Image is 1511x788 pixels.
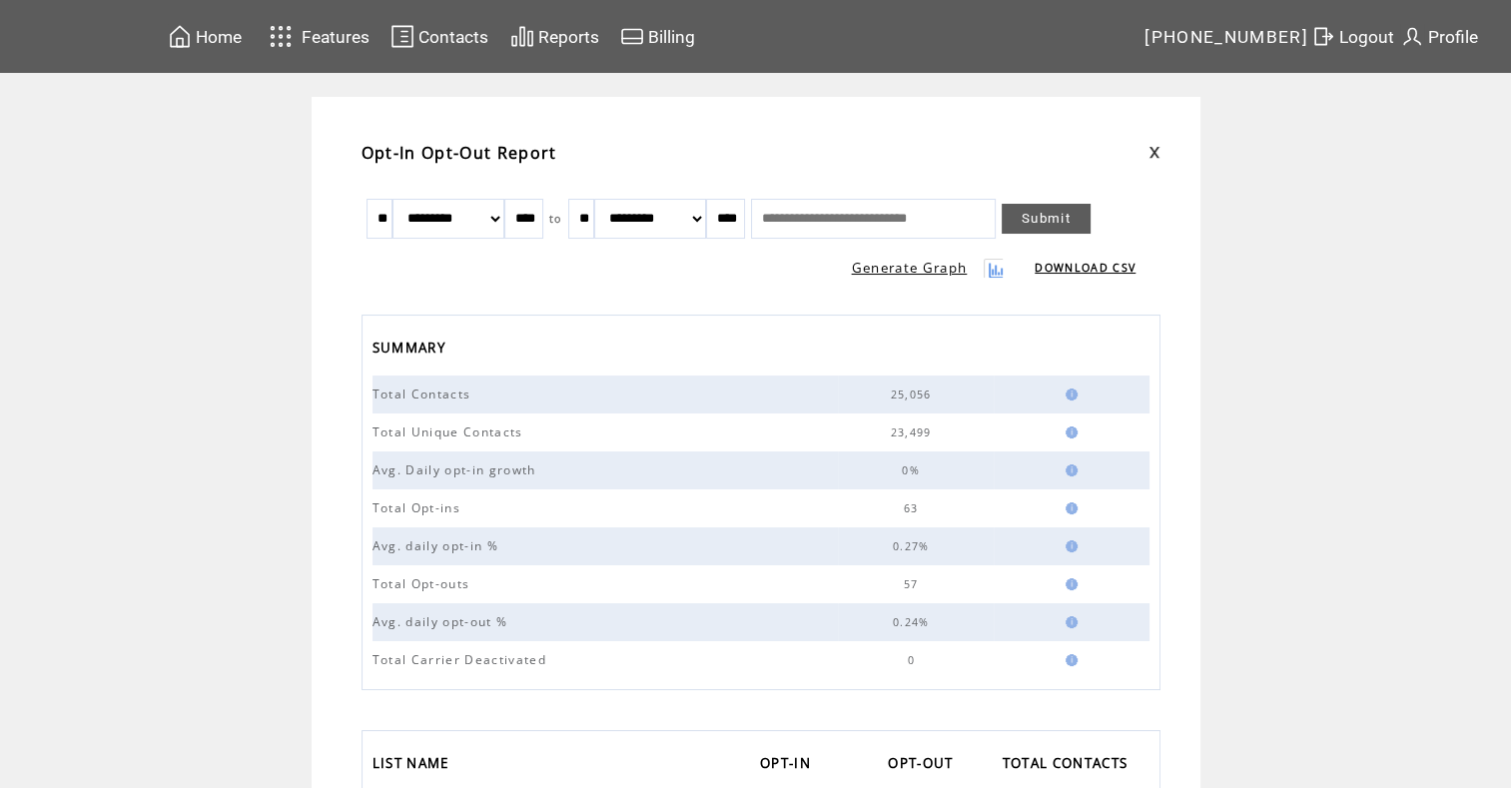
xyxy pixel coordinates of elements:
[1428,27,1478,47] span: Profile
[507,21,602,52] a: Reports
[1400,24,1424,49] img: profile.svg
[538,27,599,47] span: Reports
[362,142,557,164] span: Opt-In Opt-Out Report
[373,537,503,554] span: Avg. daily opt-in %
[888,749,958,782] span: OPT-OUT
[373,499,465,516] span: Total Opt-ins
[1397,21,1481,52] a: Profile
[373,461,541,478] span: Avg. Daily opt-in growth
[648,27,695,47] span: Billing
[418,27,488,47] span: Contacts
[1002,204,1091,234] a: Submit
[1060,578,1078,590] img: help.gif
[1339,27,1394,47] span: Logout
[1060,426,1078,438] img: help.gif
[1311,24,1335,49] img: exit.svg
[904,577,924,591] span: 57
[891,425,937,439] span: 23,499
[1060,540,1078,552] img: help.gif
[168,24,192,49] img: home.svg
[1060,616,1078,628] img: help.gif
[620,24,644,49] img: creidtcard.svg
[1060,389,1078,400] img: help.gif
[261,17,374,56] a: Features
[1035,261,1135,275] a: DOWNLOAD CSV
[373,749,459,782] a: LIST NAME
[907,653,919,667] span: 0
[264,20,299,53] img: features.svg
[902,463,925,477] span: 0%
[390,24,414,49] img: contacts.svg
[893,615,935,629] span: 0.24%
[760,749,816,782] span: OPT-IN
[373,749,454,782] span: LIST NAME
[891,388,937,401] span: 25,056
[888,749,963,782] a: OPT-OUT
[196,27,242,47] span: Home
[1003,749,1133,782] span: TOTAL CONTACTS
[852,259,968,277] a: Generate Graph
[373,334,450,367] span: SUMMARY
[373,575,475,592] span: Total Opt-outs
[760,749,821,782] a: OPT-IN
[893,539,935,553] span: 0.27%
[373,651,551,668] span: Total Carrier Deactivated
[904,501,924,515] span: 63
[1060,502,1078,514] img: help.gif
[1003,749,1138,782] a: TOTAL CONTACTS
[373,613,513,630] span: Avg. daily opt-out %
[1060,464,1078,476] img: help.gif
[510,24,534,49] img: chart.svg
[373,423,528,440] span: Total Unique Contacts
[1308,21,1397,52] a: Logout
[617,21,698,52] a: Billing
[387,21,491,52] a: Contacts
[373,386,476,402] span: Total Contacts
[549,212,562,226] span: to
[302,27,370,47] span: Features
[1060,654,1078,666] img: help.gif
[1144,27,1308,47] span: [PHONE_NUMBER]
[165,21,245,52] a: Home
